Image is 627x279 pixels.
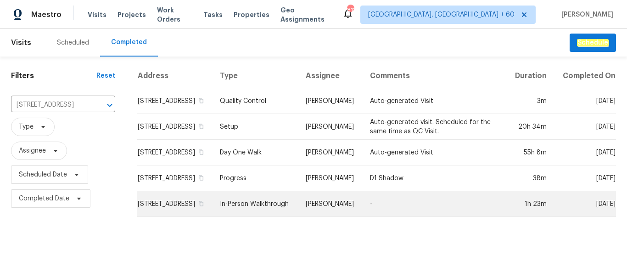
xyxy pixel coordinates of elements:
th: Comments [363,64,506,88]
span: Work Orders [157,6,192,24]
td: [PERSON_NAME] [298,165,363,191]
td: [STREET_ADDRESS] [137,88,213,114]
button: Copy Address [197,97,205,105]
td: [PERSON_NAME] [298,114,363,140]
button: Copy Address [197,199,205,208]
td: 1h 23m [506,191,554,217]
div: Completed [111,38,147,47]
div: Reset [96,71,115,80]
td: Setup [213,114,298,140]
span: [GEOGRAPHIC_DATA], [GEOGRAPHIC_DATA] + 60 [368,10,515,19]
th: Completed On [554,64,616,88]
button: Schedule [570,34,616,52]
span: Properties [234,10,269,19]
span: Projects [118,10,146,19]
td: 20h 34m [506,114,554,140]
td: [DATE] [554,88,616,114]
span: Tasks [203,11,223,18]
td: D1 Shadow [363,165,506,191]
span: [PERSON_NAME] [558,10,613,19]
td: [PERSON_NAME] [298,140,363,165]
td: [STREET_ADDRESS] [137,165,213,191]
td: [DATE] [554,140,616,165]
td: [STREET_ADDRESS] [137,191,213,217]
span: Type [19,122,34,131]
td: [DATE] [554,165,616,191]
td: [STREET_ADDRESS] [137,114,213,140]
span: Completed Date [19,194,69,203]
th: Type [213,64,298,88]
td: Auto-generated Visit [363,88,506,114]
h1: Filters [11,71,96,80]
input: Search for an address... [11,98,90,112]
td: [DATE] [554,114,616,140]
button: Copy Address [197,174,205,182]
button: Open [103,99,116,112]
em: Schedule [577,39,609,46]
td: [PERSON_NAME] [298,88,363,114]
td: Progress [213,165,298,191]
td: [PERSON_NAME] [298,191,363,217]
td: Day One Walk [213,140,298,165]
span: Assignee [19,146,46,155]
span: Visits [88,10,106,19]
td: Auto-generated Visit [363,140,506,165]
td: - [363,191,506,217]
td: [DATE] [554,191,616,217]
span: Maestro [31,10,62,19]
div: Scheduled [57,38,89,47]
span: Geo Assignments [280,6,331,24]
div: 818 [347,6,353,15]
th: Duration [506,64,554,88]
td: Quality Control [213,88,298,114]
td: In-Person Walkthrough [213,191,298,217]
td: 38m [506,165,554,191]
th: Address [137,64,213,88]
td: Auto-generated visit. Scheduled for the same time as QC Visit. [363,114,506,140]
th: Assignee [298,64,363,88]
span: Scheduled Date [19,170,67,179]
td: [STREET_ADDRESS] [137,140,213,165]
td: 55h 8m [506,140,554,165]
td: 3m [506,88,554,114]
button: Copy Address [197,122,205,131]
span: Visits [11,33,31,53]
